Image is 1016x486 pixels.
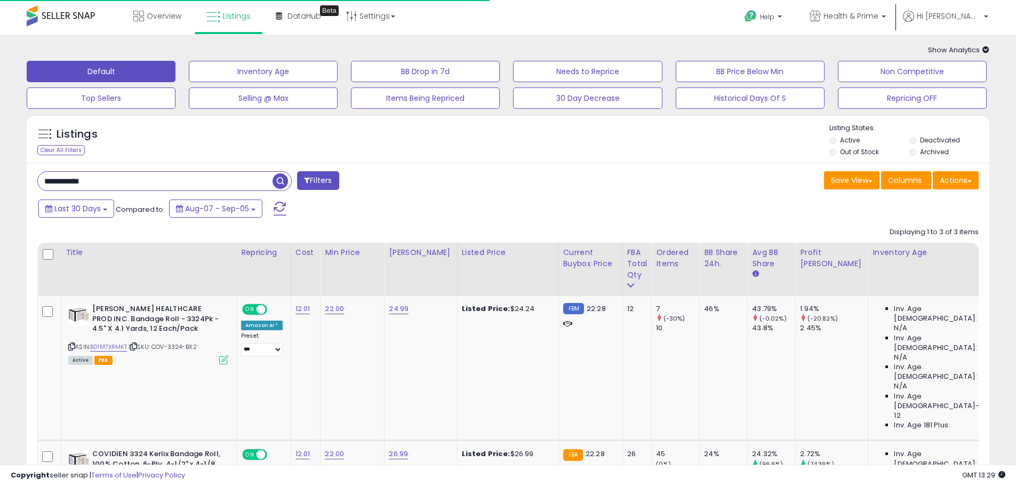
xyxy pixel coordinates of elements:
a: Hi [PERSON_NAME] [903,11,988,35]
span: 26.99 [586,464,605,474]
span: Inv. Age [DEMOGRAPHIC_DATA]-180: [894,392,991,411]
a: 22.00 [325,304,344,314]
img: 4157fyNmLuL._SL40_.jpg [68,304,90,325]
span: Last 30 Days [54,203,101,214]
button: Top Sellers [27,87,175,109]
div: Clear All Filters [37,145,85,155]
span: N/A [894,323,907,333]
label: Out of Stock [840,147,879,156]
span: Help [760,12,774,21]
button: Actions [933,171,979,189]
b: COVIDIEN 3324 Kerlix Bandage Roll, 100% Cotton, 6-Ply, 4-1/2" x 4-1/8 yd. Size, Large (Pack of 12) [92,449,222,482]
span: | SKU: COV-3324-BX.2 [129,342,197,351]
span: Overview [147,11,181,21]
button: Aug-07 - Sep-05 [169,200,262,218]
span: Columns [888,175,922,186]
div: seller snap | | [11,471,185,481]
div: BB Share 24h. [704,247,743,269]
button: Save View [824,171,879,189]
div: $26.99 [462,449,550,459]
div: [PERSON_NAME] [389,247,452,258]
button: Items Being Repriced [351,87,500,109]
strong: Copyright [11,470,50,480]
span: DataHub [287,11,321,21]
small: FBM [563,303,584,314]
span: OFF [266,305,283,314]
small: (0%) [656,460,671,468]
button: Inventory Age [189,61,338,82]
label: Archived [920,147,949,156]
div: Displaying 1 to 3 of 3 items [890,227,979,237]
b: Listed Price: [462,304,510,314]
button: BB Drop in 7d [351,61,500,82]
span: Inv. Age [DEMOGRAPHIC_DATA]: [894,304,991,323]
img: 41qCxw8hs1L._SL40_.jpg [68,449,90,471]
div: Tooltip anchor [320,5,339,16]
span: Show Analytics [928,45,989,55]
button: Non Competitive [838,61,987,82]
span: 22.28 [586,449,605,459]
span: Listings [223,11,251,21]
div: 12 [627,304,644,314]
div: Avg BB Share [752,247,791,269]
div: 26 [627,449,644,459]
span: OFF [266,450,283,459]
small: (74.36%) [807,460,834,468]
div: Preset: [241,332,283,356]
div: $24.24 [462,304,550,314]
span: All listings currently available for purchase on Amazon [68,356,93,365]
span: Hi [PERSON_NAME] [917,11,981,21]
span: 2025-10-6 13:29 GMT [962,470,1005,480]
span: N/A [894,381,907,391]
small: (-30%) [663,314,685,323]
span: 12 [894,411,900,420]
div: Repricing [241,247,286,258]
div: ASIN: [68,304,228,363]
div: 46% [704,304,739,314]
h5: Listings [57,127,98,142]
div: 2.72% [800,449,868,459]
small: Avg BB Share. [752,269,758,279]
button: Repricing OFF [838,87,987,109]
small: FBA [563,449,583,461]
div: Title [66,247,232,258]
a: Terms of Use [91,470,137,480]
span: Inv. Age [DEMOGRAPHIC_DATA]: [894,449,991,468]
div: Cost [295,247,316,258]
a: 24.99 [389,304,409,314]
div: 45 [656,449,699,459]
div: Min Price [325,247,380,258]
a: Help [736,2,793,35]
div: 10 [656,323,699,333]
div: 7 [656,304,699,314]
div: Amazon AI * [241,321,283,330]
div: Current Buybox Price [563,247,618,269]
button: Columns [881,171,931,189]
i: Get Help [744,10,757,23]
span: Inv. Age [DEMOGRAPHIC_DATA]: [894,333,991,353]
a: 12.01 [295,304,310,314]
span: Inv. Age [DEMOGRAPHIC_DATA]: [894,362,991,381]
a: 26.99 [389,449,408,459]
div: 1.94% [800,304,868,314]
div: Inventory Age [873,247,995,258]
button: Historical Days Of S [676,87,825,109]
button: Filters [297,171,339,190]
div: 24% [704,449,739,459]
div: Profit [PERSON_NAME] [800,247,863,269]
label: Deactivated [920,136,960,145]
a: 22.00 [325,449,344,459]
div: 2.45% [800,323,868,333]
span: ON [243,305,257,314]
span: FBA [94,356,113,365]
a: B01M7XRMKT [90,342,127,352]
span: N/A [894,353,907,362]
div: 43.79% [752,304,795,314]
p: Listing States: [829,123,989,133]
small: (-0.02%) [759,314,787,323]
span: ON [243,450,257,459]
b: Listed Price: [462,449,510,459]
div: Listed Price [462,247,554,258]
small: (-20.82%) [807,314,838,323]
span: Inv. Age 181 Plus: [894,420,950,430]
